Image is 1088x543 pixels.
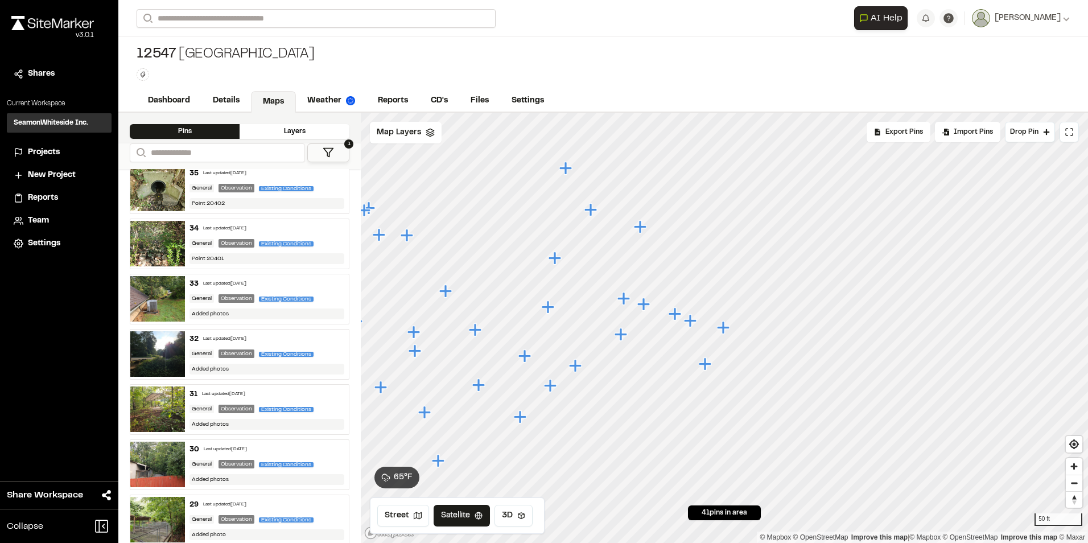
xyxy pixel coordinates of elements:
div: Last updated [DATE] [203,501,246,508]
div: Map marker [559,161,574,176]
a: Reports [366,90,419,112]
button: Reset bearing to north [1066,491,1082,508]
div: Import Pins into your project [935,122,1000,142]
div: Observation [219,515,254,524]
a: Settings [14,237,105,250]
a: New Project [14,169,105,182]
a: CD's [419,90,459,112]
div: 34 [189,224,199,234]
a: Mapbox [909,533,941,541]
span: Drop Pin [1010,127,1038,137]
div: | [760,532,1085,543]
div: Map marker [432,454,447,468]
span: Existing Conditions [259,517,314,523]
span: Map Layers [377,126,421,139]
div: Map marker [699,357,714,372]
div: Map marker [637,297,652,312]
button: Drop Pin [1005,122,1055,142]
span: Reports [28,192,58,204]
div: Observation [219,349,254,358]
span: Team [28,215,49,227]
div: Map marker [358,203,373,218]
button: [PERSON_NAME] [972,9,1070,27]
a: Shares [14,68,105,80]
div: Map marker [717,320,732,335]
div: General [189,349,214,358]
button: Satellite [434,505,490,526]
img: file [130,497,185,542]
div: Point 20402 [189,198,344,209]
div: Layers [240,124,349,139]
div: Map marker [472,378,487,393]
button: Find my location [1066,436,1082,452]
div: Map marker [439,284,454,299]
span: Share Workspace [7,488,83,502]
div: 29 [189,500,199,510]
a: Team [14,215,105,227]
img: precipai.png [346,96,355,105]
span: Existing Conditions [259,186,314,191]
a: Maxar [1059,533,1085,541]
div: Observation [219,239,254,248]
div: Map marker [469,323,484,338]
span: Existing Conditions [259,241,314,246]
img: file [130,276,185,322]
img: file [130,331,185,377]
button: 1 [307,143,349,162]
a: Files [459,90,500,112]
div: Map marker [418,405,433,420]
a: Mapbox [760,533,791,541]
img: file [130,166,185,211]
div: Added photos [189,364,344,375]
div: Map marker [407,325,422,340]
div: Point 20401 [189,253,344,264]
button: Edit Tags [137,68,149,81]
div: 33 [189,279,199,289]
div: Last updated [DATE] [203,170,246,177]
div: Last updated [DATE] [203,225,246,232]
a: Projects [14,146,105,159]
span: Shares [28,68,55,80]
div: Added photos [189,308,344,319]
span: Reset bearing to north [1066,492,1082,508]
button: Search [137,9,157,28]
div: Map marker [549,251,563,266]
div: Map marker [373,228,388,242]
div: No pins available to export [867,122,930,142]
span: 1 [344,139,353,149]
span: 41 pins in area [702,508,747,518]
div: General [189,184,214,192]
span: Zoom out [1066,475,1082,491]
button: Street [377,505,429,526]
div: General [189,239,214,248]
a: OpenStreetMap [793,533,848,541]
div: Observation [219,405,254,413]
div: [GEOGRAPHIC_DATA] [137,46,315,64]
div: Map marker [617,291,632,306]
div: Map marker [634,220,649,235]
a: Improve this map [1001,533,1057,541]
span: Collapse [7,520,43,533]
img: User [972,9,990,27]
div: Map marker [409,344,423,359]
div: Map marker [518,349,533,364]
a: Settings [500,90,555,112]
div: General [189,460,214,468]
span: Existing Conditions [259,407,314,412]
a: Dashboard [137,90,201,112]
div: Map marker [362,201,377,216]
span: Export Pins [885,127,923,137]
div: Map marker [669,307,683,322]
div: 50 ft [1035,513,1082,526]
img: file [130,386,185,432]
div: Last updated [DATE] [203,336,246,343]
span: 65 ° F [394,471,413,484]
span: Existing Conditions [259,352,314,357]
a: Reports [14,192,105,204]
button: 3D [494,505,533,526]
img: rebrand.png [11,16,94,30]
a: Mapbox logo [364,526,414,540]
div: Oh geez...please don't... [11,30,94,40]
div: 35 [189,168,199,179]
